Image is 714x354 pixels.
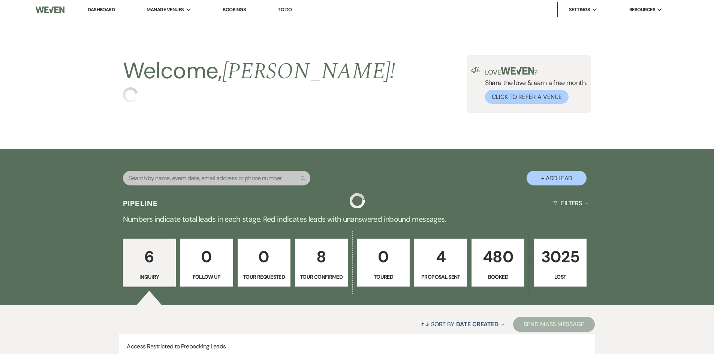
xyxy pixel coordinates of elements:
[534,239,587,287] a: 3025Lost
[36,2,64,18] img: Weven Logo
[471,67,480,73] img: loud-speaker-illustration.svg
[242,244,286,269] p: 0
[485,90,569,104] button: Click to Refer a Venue
[238,239,290,287] a: 0Tour Requested
[362,273,405,281] p: Toured
[185,244,228,269] p: 0
[456,320,498,328] span: Date Created
[539,273,582,281] p: Lost
[88,6,115,13] a: Dashboard
[123,198,158,209] h3: Pipeline
[476,244,519,269] p: 480
[485,67,587,76] p: Love ?
[419,273,462,281] p: Proposal Sent
[362,244,405,269] p: 0
[414,239,467,287] a: 4Proposal Sent
[421,320,430,328] span: ↑↓
[123,55,395,87] h2: Welcome,
[223,6,246,13] a: Bookings
[418,314,507,334] button: Sort By Date Created
[350,193,365,208] img: loading spinner
[419,244,462,269] p: 4
[550,193,591,213] button: Filters
[87,213,627,225] p: Numbers indicate total leads in each stage. Red indicates leads with unanswered inbound messages.
[278,6,292,13] a: To Do
[300,244,343,269] p: 8
[180,239,233,287] a: 0Follow Up
[476,273,519,281] p: Booked
[222,54,395,89] span: [PERSON_NAME] !
[501,67,534,75] img: weven-logo-green.svg
[539,244,582,269] p: 3025
[480,67,587,104] div: Share the love & earn a free month.
[185,273,228,281] p: Follow Up
[569,6,590,13] span: Settings
[123,87,138,102] img: loading spinner
[300,273,343,281] p: Tour Confirmed
[527,171,587,185] button: + Add Lead
[147,6,184,13] span: Manage Venues
[357,239,410,287] a: 0Toured
[128,244,171,269] p: 6
[123,239,176,287] a: 6Inquiry
[472,239,524,287] a: 480Booked
[629,6,655,13] span: Resources
[242,273,286,281] p: Tour Requested
[128,273,171,281] p: Inquiry
[513,317,595,332] button: Send Mass Message
[295,239,348,287] a: 8Tour Confirmed
[123,171,310,185] input: Search by name, event date, email address or phone number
